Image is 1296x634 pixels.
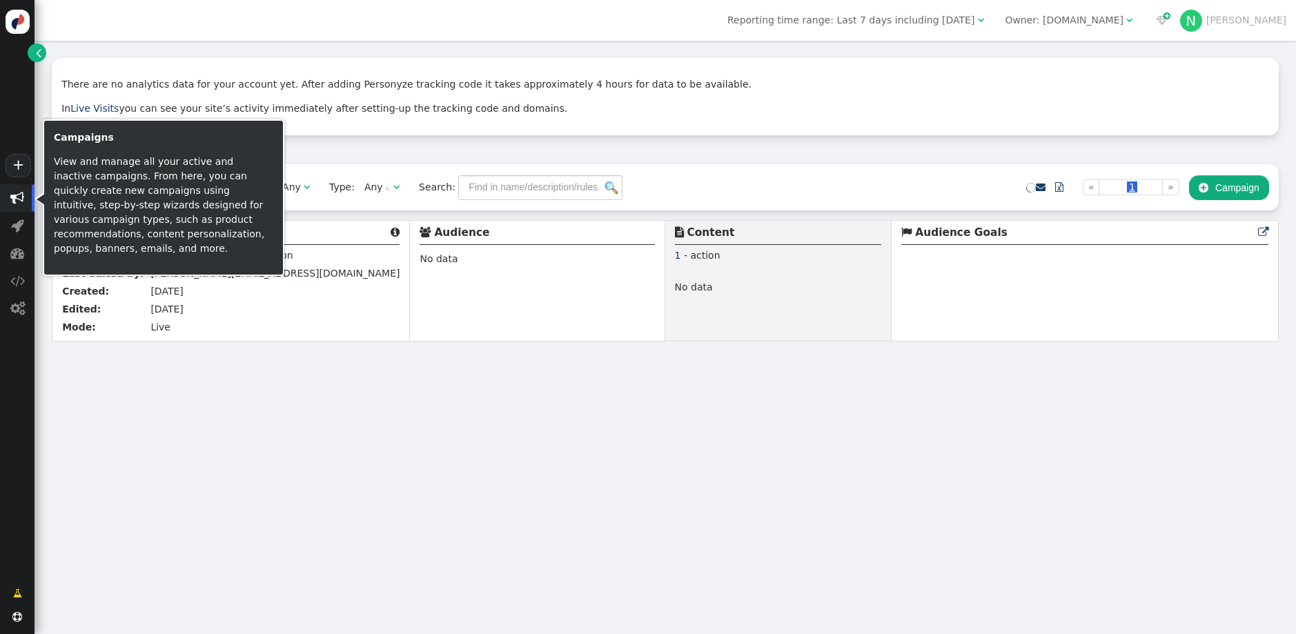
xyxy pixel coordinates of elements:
[1127,181,1137,192] span: 1
[1180,10,1202,32] div: N
[391,227,400,237] span: 
[1005,13,1123,28] div: Owner: [DOMAIN_NAME]
[386,184,393,192] img: loading.gif
[54,155,274,256] p: View and manage all your active and inactive campaigns. From here, you can quickly create new cam...
[62,286,109,297] b: Created:
[1055,182,1063,192] span: 
[320,180,355,195] span: Type:
[727,14,974,26] span: Reporting time range: Last 7 days including [DATE]
[150,250,293,261] span: Targeting and Personalization
[684,250,720,261] span: - action
[915,226,1008,239] b: Audience Goals
[434,226,489,239] b: Audience
[420,253,458,264] span: No data
[675,250,681,261] span: 1
[6,154,30,177] a: +
[54,132,114,143] b: Campaigns
[1083,179,1100,195] a: «
[10,274,25,288] span: 
[675,281,713,296] span: No data
[409,181,455,192] span: Search:
[10,301,25,315] span: 
[10,191,24,205] span: 
[978,15,984,25] span: 
[13,586,22,601] span: 
[61,77,1269,92] p: There are no analytics data for your account yet. After adding Personyze tracking code it takes a...
[10,246,24,260] span: 
[1126,15,1132,25] span: 
[12,612,22,622] span: 
[36,46,41,60] span: 
[1199,182,1208,193] span: 
[1157,15,1168,25] span: 
[675,227,684,237] span: 
[1036,182,1045,192] span: 
[1180,14,1286,26] a: N[PERSON_NAME]
[1045,175,1073,200] a: 
[304,182,310,192] span: 
[605,181,618,194] img: icon_search.png
[364,180,383,195] div: Any
[687,226,734,239] b: Content
[420,227,431,237] span: 
[1189,175,1269,200] button: Campaign
[28,43,46,62] a: 
[1258,226,1268,239] a: 
[1162,179,1179,195] a: »
[901,227,912,237] span: 
[458,175,622,200] input: Find in name/description/rules
[61,101,1269,116] p: In you can see your site’s activity immediately after setting-up the tracking code and domains.
[11,219,24,232] span: 
[6,10,30,34] img: logo-icon.svg
[3,581,32,606] a: 
[1258,227,1268,237] span: 
[282,180,301,195] div: Any
[70,103,119,114] a: Live Visits
[393,182,400,192] span: 
[150,286,183,297] span: [DATE]
[1036,181,1045,192] a: 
